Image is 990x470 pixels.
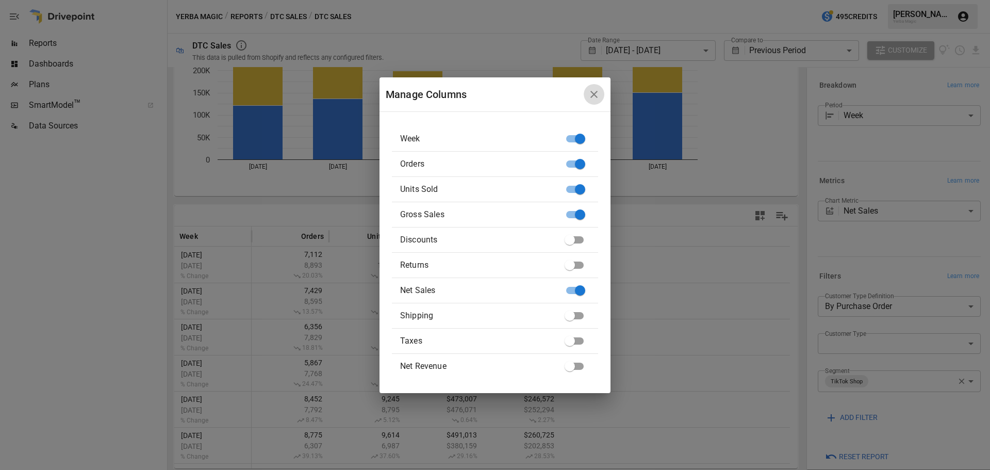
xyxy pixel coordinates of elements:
[400,284,573,297] span: Net Sales
[400,335,573,347] span: Taxes
[400,259,573,271] span: Returns
[400,158,573,170] span: Orders
[386,86,584,103] div: Manage Columns
[400,183,573,196] span: Units Sold
[400,310,573,322] span: Shipping
[400,360,573,372] span: Net Revenue
[400,234,573,246] span: Discounts
[400,208,573,221] span: Gross Sales
[400,133,573,145] span: Week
